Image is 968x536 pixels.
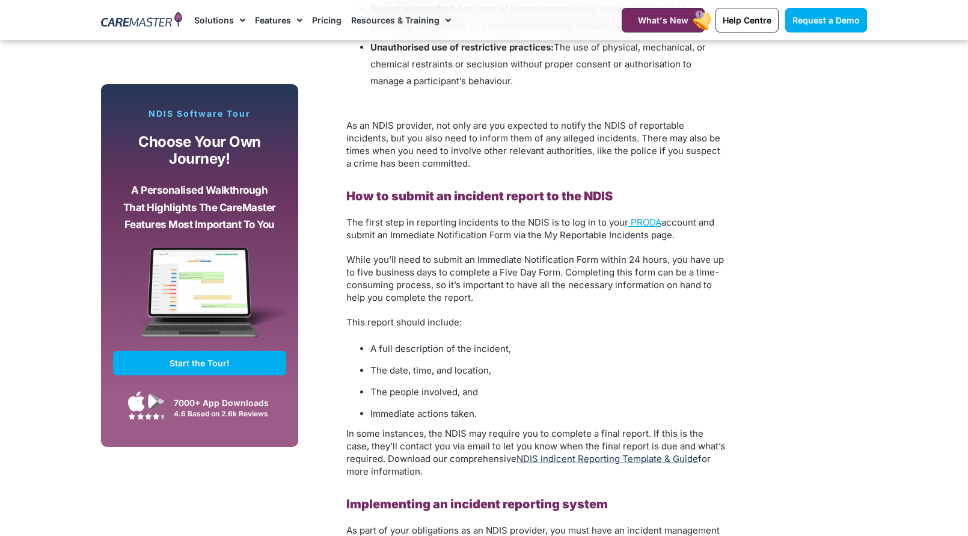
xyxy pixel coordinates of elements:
[723,15,771,25] span: Help Centre
[128,413,164,420] img: Google Play Store App Review Stars
[113,247,286,351] img: CareMaster Software Mockup on Screen
[170,358,230,368] span: Start the Tour!
[792,15,860,25] span: Request a Demo
[346,428,725,477] span: In some instances, the NDIS may require you to complete a final report. If this is the case, they...
[715,8,779,32] a: Help Centre
[628,217,661,228] a: PRODA
[148,392,165,410] img: Google Play App Icon
[516,453,698,464] a: NDIS Indicent Reporting Template & Guide
[370,408,477,419] span: Immediate actions taken.
[174,396,280,409] div: 7000+ App Downloads
[346,120,720,169] span: As an NDIS provider, not only are you expected to notify the NDIS of reportable incidents, but yo...
[346,316,462,328] span: This report should include:
[122,182,277,233] p: A personalised walkthrough that highlights the CareMaster features most important to you
[370,343,511,354] span: A full description of the incident,
[346,497,608,511] b: Implementing an incident reporting system
[346,217,714,241] span: account and submit an Immediate Notification Form via the My Reportable Incidents page.
[174,409,280,418] div: 4.6 Based on 2.6k Reviews
[113,351,286,375] a: Start the Tour!
[370,365,491,376] span: The date, time, and location,
[622,8,705,32] a: What's New
[122,134,277,168] p: Choose your own journey!
[346,254,724,303] span: While you’ll need to submit an Immediate Notification Form within 24 hours, you have up to five b...
[370,386,478,398] span: The people involved, and
[370,42,706,87] span: The use of physical, mechanical, or chemical restraints or seclusion without proper consent or au...
[101,11,182,29] img: CareMaster Logo
[346,217,628,228] span: The first step in reporting incidents to the NDIS is to log in to your
[346,189,613,203] b: How to submit an incident report to the NDIS
[785,8,867,32] a: Request a Demo
[638,15,688,25] span: What's New
[370,42,554,53] b: Unauthorised use of restrictive practices:
[128,391,145,411] img: Apple App Store Icon
[631,217,661,228] span: PRODA
[113,108,286,119] p: NDIS Software Tour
